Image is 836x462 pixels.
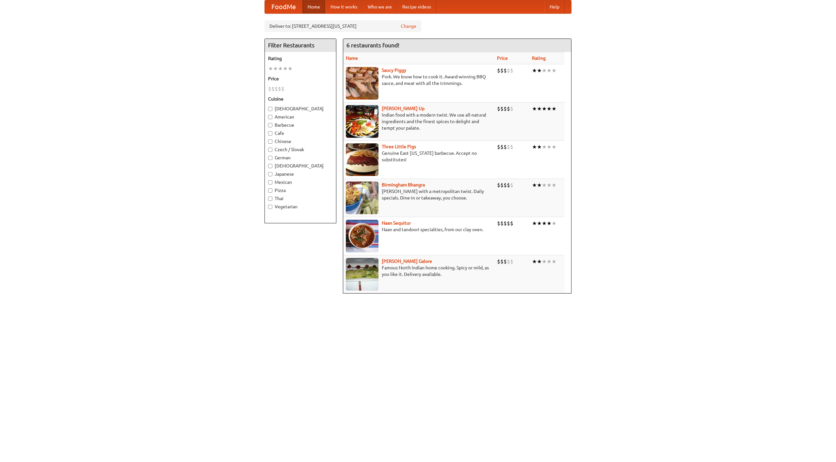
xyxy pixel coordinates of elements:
[497,143,500,151] li: $
[552,105,556,112] li: ★
[275,85,278,92] li: $
[504,105,507,112] li: $
[268,171,333,177] label: Japanese
[265,20,421,32] div: Deliver to: [STREET_ADDRESS][US_STATE]
[542,258,547,265] li: ★
[532,143,537,151] li: ★
[542,220,547,227] li: ★
[382,182,425,187] a: Birmingham Bhangra
[346,220,378,252] img: naansequitur.jpg
[497,67,500,74] li: $
[510,182,513,189] li: $
[500,143,504,151] li: $
[537,182,542,189] li: ★
[532,182,537,189] li: ★
[346,258,378,291] img: currygalore.jpg
[507,258,510,265] li: $
[547,182,552,189] li: ★
[268,163,333,169] label: [DEMOGRAPHIC_DATA]
[268,105,333,112] label: [DEMOGRAPHIC_DATA]
[268,148,272,152] input: Czech / Slovak
[532,220,537,227] li: ★
[268,131,272,135] input: Cafe
[537,67,542,74] li: ★
[507,143,510,151] li: $
[268,154,333,161] label: German
[346,42,399,48] ng-pluralize: 6 restaurants found!
[537,143,542,151] li: ★
[268,122,333,128] label: Barbecue
[268,197,272,201] input: Thai
[500,258,504,265] li: $
[268,75,333,82] h5: Price
[265,0,302,13] a: FoodMe
[537,258,542,265] li: ★
[268,114,333,120] label: American
[547,143,552,151] li: ★
[537,220,542,227] li: ★
[510,67,513,74] li: $
[268,180,272,184] input: Mexican
[302,0,325,13] a: Home
[504,258,507,265] li: $
[281,85,284,92] li: $
[507,105,510,112] li: $
[362,0,397,13] a: Who we are
[268,179,333,185] label: Mexican
[532,67,537,74] li: ★
[507,182,510,189] li: $
[500,67,504,74] li: $
[268,96,333,102] h5: Cuisine
[268,85,271,92] li: $
[346,112,492,131] p: Indian food with a modern twist. We use all-natural ingredients and the finest spices to delight ...
[278,65,283,72] li: ★
[268,195,333,202] label: Thai
[397,0,436,13] a: Recipe videos
[500,105,504,112] li: $
[268,65,273,72] li: ★
[346,182,378,214] img: bhangra.jpg
[382,144,416,149] a: Three Little Pigs
[497,182,500,189] li: $
[552,220,556,227] li: ★
[510,105,513,112] li: $
[504,143,507,151] li: $
[346,56,358,61] a: Name
[265,39,336,52] h4: Filter Restaurants
[268,172,272,176] input: Japanese
[268,146,333,153] label: Czech / Slovak
[552,143,556,151] li: ★
[268,156,272,160] input: German
[500,182,504,189] li: $
[552,182,556,189] li: ★
[346,73,492,87] p: Pork. We know how to cook it. Award-winning BBQ sauce, and meat with all the trimmings.
[382,220,411,226] a: Naan Sequitur
[507,67,510,74] li: $
[268,107,272,111] input: [DEMOGRAPHIC_DATA]
[346,226,492,233] p: Naan and tandoori specialties, from our clay oven.
[268,123,272,127] input: Barbecue
[268,139,272,144] input: Chinese
[542,105,547,112] li: ★
[278,85,281,92] li: $
[510,143,513,151] li: $
[382,259,432,264] b: [PERSON_NAME] Galore
[547,258,552,265] li: ★
[544,0,565,13] a: Help
[268,115,272,119] input: American
[346,105,378,138] img: curryup.jpg
[268,164,272,168] input: [DEMOGRAPHIC_DATA]
[497,56,508,61] a: Price
[547,220,552,227] li: ★
[268,187,333,194] label: Pizza
[510,220,513,227] li: $
[346,188,492,201] p: [PERSON_NAME] with a metropolitan twist. Daily specials. Dine-in or takeaway, you choose.
[542,143,547,151] li: ★
[271,85,275,92] li: $
[268,55,333,62] h5: Rating
[547,67,552,74] li: ★
[346,264,492,278] p: Famous North Indian home cooking. Spicy or mild, as you like it. Delivery available.
[537,105,542,112] li: ★
[510,258,513,265] li: $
